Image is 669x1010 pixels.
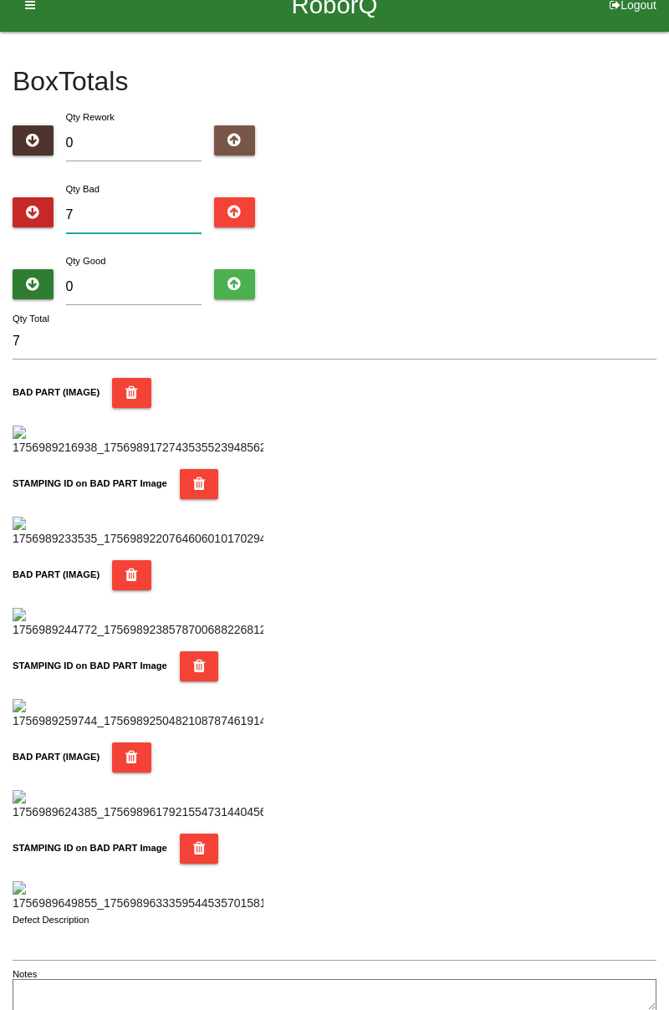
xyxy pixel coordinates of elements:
[13,843,167,853] b: STAMPING ID on BAD PART Image
[13,608,263,639] img: 1756989244772_1756989238578700688226812777588.jpg
[13,569,100,579] b: BAD PART (IMAGE)
[66,184,100,194] label: Qty Bad
[13,913,89,927] label: Defect Description
[13,67,656,96] h4: Box Totals
[13,699,263,730] img: 1756989259744_17569892504821087874619144385444.jpg
[66,112,115,122] label: Qty Rework
[180,834,219,864] button: STAMPING ID on BAD PART Image
[13,426,263,457] img: 1756989216938_17569891727435355239485627180780.jpg
[13,517,263,548] img: 1756989233535_1756989220764606010170294712396.jpg
[112,378,151,408] button: BAD PART (IMAGE)
[13,752,100,762] b: BAD PART (IMAGE)
[13,661,167,671] b: STAMPING ID on BAD PART Image
[112,560,151,590] button: BAD PART (IMAGE)
[13,967,37,982] label: Notes
[13,312,49,326] label: Qty Total
[13,881,263,912] img: 1756989649855_17569896333595445357015816659887.jpg
[13,790,263,821] img: 1756989624385_17569896179215547314404568644259.jpg
[112,742,151,773] button: BAD PART (IMAGE)
[13,387,100,397] b: BAD PART (IMAGE)
[66,256,106,266] label: Qty Good
[180,651,219,681] button: STAMPING ID on BAD PART Image
[13,478,167,488] b: STAMPING ID on BAD PART Image
[180,469,219,499] button: STAMPING ID on BAD PART Image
